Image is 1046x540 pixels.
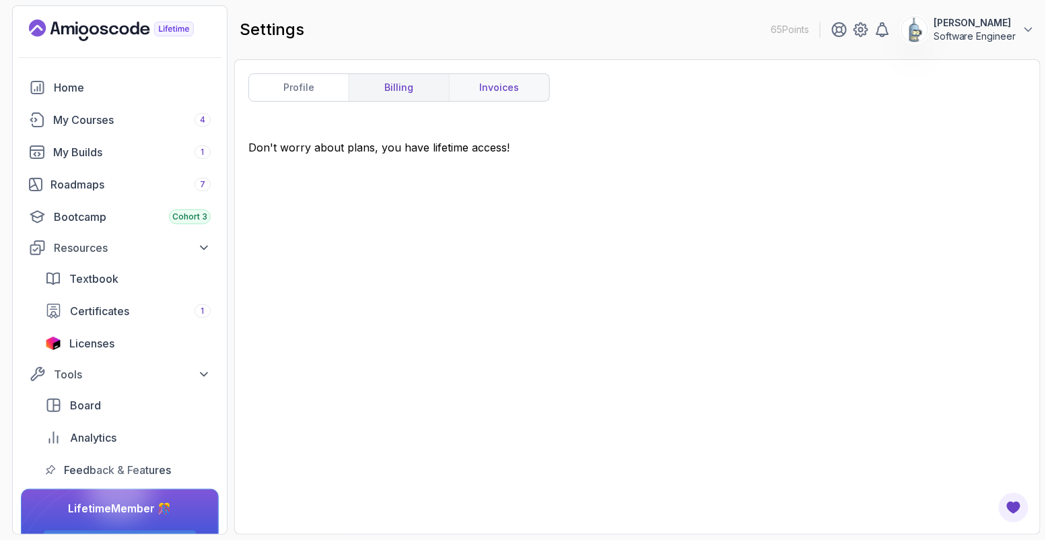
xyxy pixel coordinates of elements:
a: board [37,392,219,419]
div: Home [54,79,211,96]
h2: settings [240,19,304,40]
a: builds [21,139,219,166]
a: courses [21,106,219,133]
img: user profile image [902,17,928,42]
div: Resources [54,240,211,256]
a: roadmaps [21,171,219,198]
a: bootcamp [21,203,219,230]
a: invoices [449,74,549,101]
a: certificates [37,298,219,325]
span: Textbook [69,271,118,287]
a: billing [349,74,449,101]
span: 4 [200,114,205,125]
span: 1 [201,147,205,158]
span: 1 [201,306,205,316]
p: 65 Points [771,23,809,36]
a: profile [249,74,349,101]
button: Tools [21,362,219,386]
div: Bootcamp [54,209,211,225]
button: Resources [21,236,219,260]
span: Licenses [69,335,114,351]
a: analytics [37,424,219,451]
a: feedback [37,457,219,483]
a: textbook [37,265,219,292]
div: My Courses [53,112,211,128]
button: Open Feedback Button [998,492,1030,524]
span: Certificates [70,303,129,319]
span: Cohort 3 [172,211,207,222]
span: Feedback & Features [64,462,171,478]
p: [PERSON_NAME] [934,16,1016,30]
p: Software Engineer [934,30,1016,43]
img: jetbrains icon [45,337,61,350]
button: user profile image[PERSON_NAME]Software Engineer [901,16,1035,43]
div: Tools [54,366,211,382]
a: home [21,74,219,101]
a: licenses [37,330,219,357]
span: 7 [200,179,205,190]
div: Roadmaps [50,176,211,193]
span: Analytics [70,430,116,446]
span: Board [70,397,101,413]
div: Don't worry about plans, you have lifetime access! [248,139,1026,156]
div: My Builds [53,144,211,160]
a: Landing page [29,20,225,41]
